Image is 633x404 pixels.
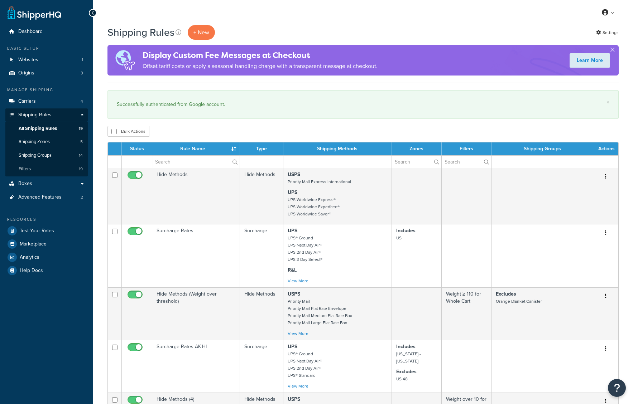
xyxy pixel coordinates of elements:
a: Carriers 4 [5,95,88,108]
a: Shipping Rules [5,108,88,122]
span: Dashboard [18,29,43,35]
span: Analytics [20,254,39,261]
td: Surcharge [240,340,283,393]
a: Origins 3 [5,67,88,80]
span: All Shipping Rules [19,126,57,132]
strong: USPS [288,395,300,403]
small: [US_STATE] - [US_STATE] [396,351,421,364]
strong: UPS [288,189,297,196]
h1: Shipping Rules [107,25,174,39]
span: 5 [80,139,83,145]
span: Advanced Features [18,194,62,200]
span: 3 [81,70,83,76]
strong: USPS [288,290,300,298]
span: 19 [78,126,83,132]
span: Filters [19,166,31,172]
td: Surcharge Rates AK-HI [152,340,240,393]
a: Test Your Rates [5,224,88,237]
a: ShipperHQ Home [8,5,61,20]
small: US 48 [396,376,408,382]
li: Carriers [5,95,88,108]
strong: Includes [396,227,416,234]
th: Rule Name : activate to sort column ascending [152,142,240,155]
small: Priority Mail Express International [288,179,351,185]
a: Settings [596,28,619,38]
a: View More [288,330,308,337]
th: Shipping Methods [283,142,392,155]
strong: UPS [288,343,297,350]
li: All Shipping Rules [5,122,88,135]
td: Weight ≥ 110 for Whole Cart [442,287,491,340]
h4: Display Custom Fee Messages at Checkout [143,49,378,61]
strong: Excludes [396,368,417,375]
th: Status [122,142,152,155]
p: + New [188,25,215,40]
a: Dashboard [5,25,88,38]
li: Shipping Groups [5,149,88,162]
a: × [606,99,609,105]
span: 2 [81,194,83,200]
span: Test Your Rates [20,228,54,234]
small: Priority Mail Priority Mail Flat Rate Envelope Priority Mail Medium Flat Rate Box Priority Mail L... [288,298,352,326]
div: Manage Shipping [5,87,88,93]
th: Actions [593,142,618,155]
p: Offset tariff costs or apply a seasonal handling charge with a transparent message at checkout. [143,61,378,71]
span: Origins [18,70,34,76]
input: Search [392,156,441,168]
span: Help Docs [20,268,43,274]
small: US [396,235,402,241]
td: Hide Methods [240,168,283,224]
th: Shipping Groups [491,142,593,155]
button: Open Resource Center [608,379,626,397]
span: Shipping Zones [19,139,50,145]
td: Hide Methods [240,287,283,340]
span: 14 [79,152,83,159]
a: Learn More [570,53,610,68]
a: Marketplace [5,238,88,250]
strong: Includes [396,343,416,350]
div: Basic Setup [5,45,88,52]
small: UPS® Ground UPS Next Day Air® UPS 2nd Day Air® UPS® Standard [288,351,322,379]
td: Hide Methods [152,168,240,224]
a: View More [288,383,308,389]
span: Shipping Rules [18,112,52,118]
a: Shipping Zones 5 [5,135,88,149]
a: Boxes [5,177,88,190]
td: Surcharge Rates [152,224,240,287]
a: Websites 1 [5,53,88,67]
strong: UPS [288,227,297,234]
li: Advanced Features [5,191,88,204]
span: Websites [18,57,38,63]
th: Type [240,142,283,155]
li: Filters [5,162,88,176]
a: Help Docs [5,264,88,277]
div: Successfully authenticated from Google account. [117,99,609,109]
span: Boxes [18,181,32,187]
button: Bulk Actions [107,126,149,137]
a: Filters 19 [5,162,88,176]
a: Analytics [5,251,88,264]
td: Hide Methods (Weight over threshold) [152,287,240,340]
a: All Shipping Rules 19 [5,122,88,135]
th: Filters [442,142,491,155]
small: UPS Worldwide Express® UPS Worldwide Expedited® UPS Worldwide Saver® [288,196,340,217]
span: 1 [82,57,83,63]
td: Surcharge [240,224,283,287]
span: 4 [81,98,83,104]
strong: Excludes [496,290,516,298]
th: Zones [392,142,442,155]
a: View More [288,278,308,284]
span: 19 [79,166,83,172]
strong: R&L [288,266,297,274]
img: duties-banner-06bc72dcb5fe05cb3f9472aba00be2ae8eb53ab6f0d8bb03d382ba314ac3c341.png [107,45,143,76]
li: Websites [5,53,88,67]
a: Shipping Groups 14 [5,149,88,162]
small: UPS® Ground UPS Next Day Air® UPS 2nd Day Air® UPS 3 Day Select® [288,235,322,263]
span: Marketplace [20,241,47,247]
a: Advanced Features 2 [5,191,88,204]
input: Search [442,156,491,168]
